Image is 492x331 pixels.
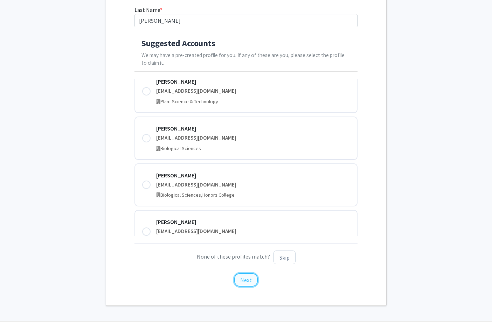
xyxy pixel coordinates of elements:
span: Biological Sciences, [160,192,202,198]
div: [EMAIL_ADDRESS][DOMAIN_NAME] [156,134,350,142]
span: Last Name [134,6,160,13]
span: Honors College [202,192,235,198]
div: [EMAIL_ADDRESS][DOMAIN_NAME] [156,87,350,95]
p: We may have a pre-created profile for you. If any of these are you, please select the profile to ... [141,51,351,68]
div: [PERSON_NAME] [156,171,350,179]
div: [EMAIL_ADDRESS][DOMAIN_NAME] [156,227,350,235]
span: Biological Sciences [160,145,201,152]
div: [PERSON_NAME] [156,77,350,86]
div: [PERSON_NAME] [156,218,350,226]
button: Skip [273,251,296,264]
button: Next [234,273,258,287]
div: [EMAIL_ADDRESS][DOMAIN_NAME] [156,181,350,189]
iframe: Chat [5,300,30,326]
span: Plant Science & Technology [160,98,218,105]
h4: Suggested Accounts [141,38,351,49]
p: None of these profiles match? [134,251,358,264]
div: [PERSON_NAME] [156,124,350,133]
